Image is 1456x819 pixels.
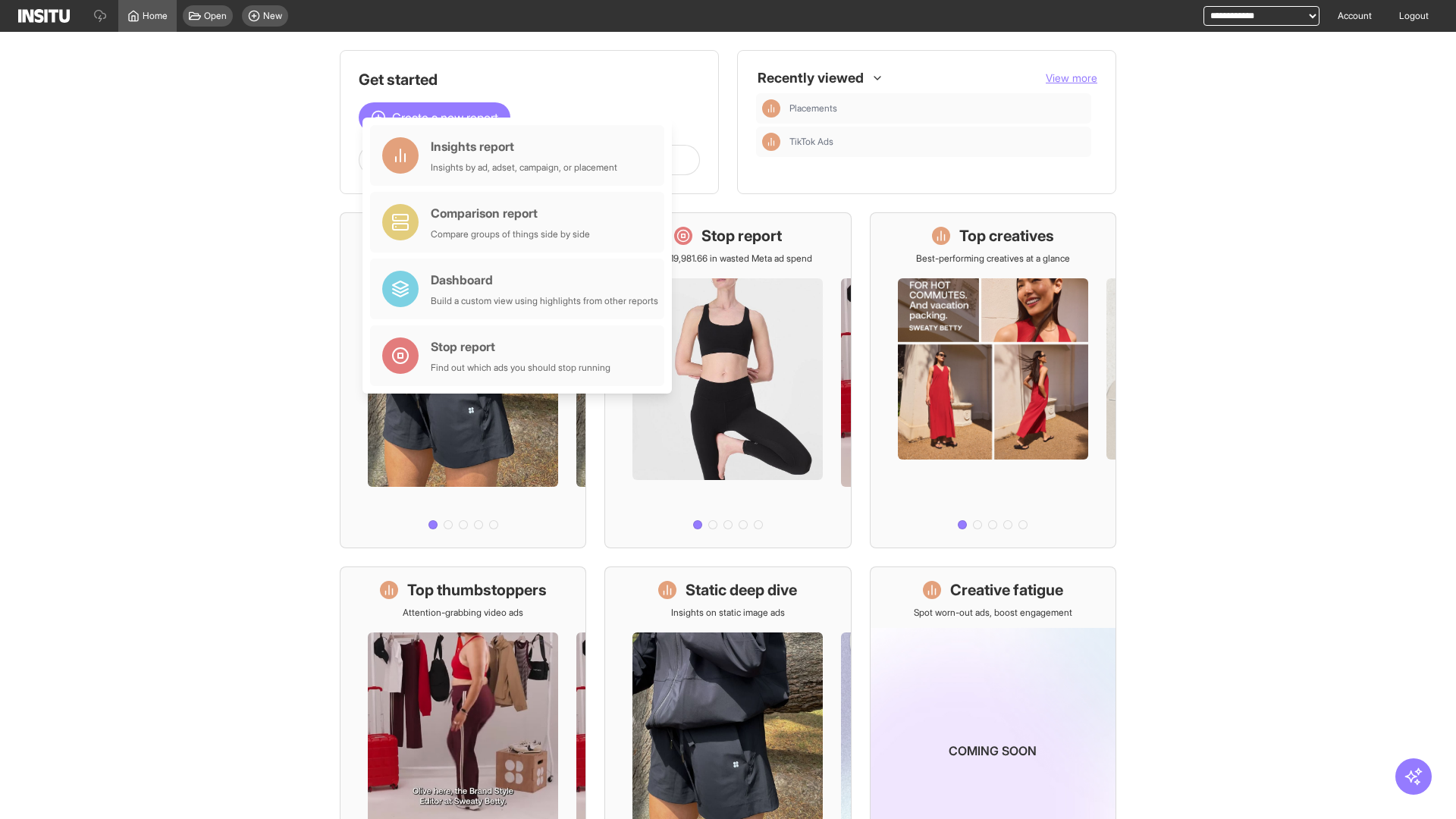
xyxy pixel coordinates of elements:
[431,295,658,307] div: Build a custom view using highlights from other reports
[1046,71,1097,86] button: View more
[762,99,780,118] div: Insights
[789,136,1085,148] span: TikTok Ads
[762,133,780,151] div: Insights
[407,579,547,601] h1: Top thumbstoppers
[686,579,797,601] h1: Static deep dive
[143,10,168,22] span: Home
[18,9,70,23] img: Logo
[643,253,812,265] p: Save £19,981.66 in wasted Meta ad spend
[959,225,1054,246] h1: Top creatives
[359,69,700,90] h1: Get started
[789,102,837,115] span: Placements
[916,253,1070,265] p: Best-performing creatives at a glance
[431,271,658,289] div: Dashboard
[604,212,851,548] a: Stop reportSave £19,981.66 in wasted Meta ad spend
[789,102,1085,115] span: Placements
[431,228,590,240] div: Compare groups of things side by side
[431,362,610,374] div: Find out which ads you should stop running
[431,162,617,174] div: Insights by ad, adset, campaign, or placement
[359,102,510,133] button: Create a new report
[263,10,282,22] span: New
[431,137,617,155] div: Insights report
[392,108,498,127] span: Create a new report
[431,204,590,222] div: Comparison report
[870,212,1116,548] a: Top creativesBest-performing creatives at a glance
[671,607,785,619] p: Insights on static image ads
[431,337,610,356] div: Stop report
[701,225,782,246] h1: Stop report
[340,212,586,548] a: What's live nowSee all active ads instantly
[789,136,833,148] span: TikTok Ads
[403,607,523,619] p: Attention-grabbing video ads
[1046,71,1097,84] span: View more
[204,10,227,22] span: Open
